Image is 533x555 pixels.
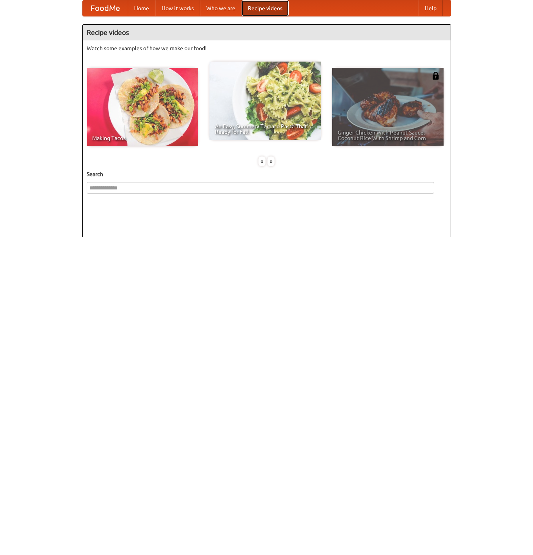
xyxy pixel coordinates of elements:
a: Home [128,0,155,16]
a: Help [418,0,443,16]
h4: Recipe videos [83,25,451,40]
div: « [258,156,266,166]
span: An Easy, Summery Tomato Pasta That's Ready for Fall [215,124,315,135]
div: » [267,156,275,166]
p: Watch some examples of how we make our food! [87,44,447,52]
img: 483408.png [432,72,440,80]
a: Who we are [200,0,242,16]
a: How it works [155,0,200,16]
a: Recipe videos [242,0,289,16]
a: An Easy, Summery Tomato Pasta That's Ready for Fall [209,62,321,140]
a: FoodMe [83,0,128,16]
h5: Search [87,170,447,178]
a: Making Tacos [87,68,198,146]
span: Making Tacos [92,135,193,141]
